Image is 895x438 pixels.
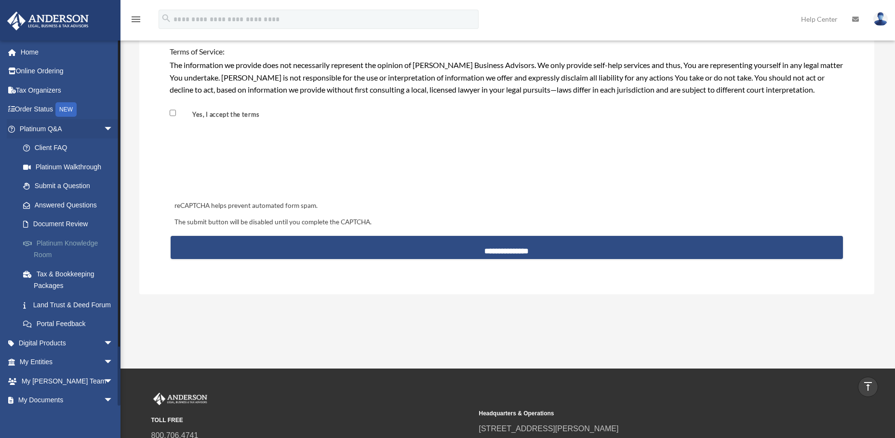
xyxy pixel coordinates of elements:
[479,424,619,433] a: [STREET_ADDRESS][PERSON_NAME]
[170,59,844,96] div: The information we provide does not necessarily represent the opinion of [PERSON_NAME] Business A...
[178,110,264,119] label: Yes, I accept the terms
[151,393,209,405] img: Anderson Advisors Platinum Portal
[7,119,128,138] a: Platinum Q&Aarrow_drop_down
[873,12,888,26] img: User Pic
[479,409,800,419] small: Headquarters & Operations
[104,391,123,411] span: arrow_drop_down
[7,42,128,62] a: Home
[13,315,128,334] a: Portal Feedback
[151,415,472,425] small: TOLL FREE
[7,353,128,372] a: My Entitiesarrow_drop_down
[130,14,142,25] i: menu
[171,217,843,228] div: The submit button will be disabled until you complete the CAPTCHA.
[13,233,128,264] a: Platinum Knowledge Room
[172,143,318,181] iframe: reCAPTCHA
[130,17,142,25] a: menu
[161,13,172,24] i: search
[13,138,128,158] a: Client FAQ
[13,177,128,196] a: Submit a Question
[858,377,878,397] a: vertical_align_top
[7,333,128,353] a: Digital Productsarrow_drop_down
[13,195,128,215] a: Answered Questions
[13,264,128,295] a: Tax & Bookkeeping Packages
[171,200,843,212] div: reCAPTCHA helps prevent automated form spam.
[862,381,874,392] i: vertical_align_top
[170,46,844,57] h4: Terms of Service:
[13,215,123,234] a: Document Review
[7,62,128,81] a: Online Ordering
[4,12,92,30] img: Anderson Advisors Platinum Portal
[13,157,128,177] a: Platinum Walkthrough
[7,371,128,391] a: My [PERSON_NAME] Teamarrow_drop_down
[7,100,128,120] a: Order StatusNEW
[13,295,128,315] a: Land Trust & Deed Forum
[104,333,123,353] span: arrow_drop_down
[104,119,123,139] span: arrow_drop_down
[7,81,128,100] a: Tax Organizers
[104,353,123,372] span: arrow_drop_down
[104,371,123,391] span: arrow_drop_down
[7,391,128,410] a: My Documentsarrow_drop_down
[55,102,77,117] div: NEW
